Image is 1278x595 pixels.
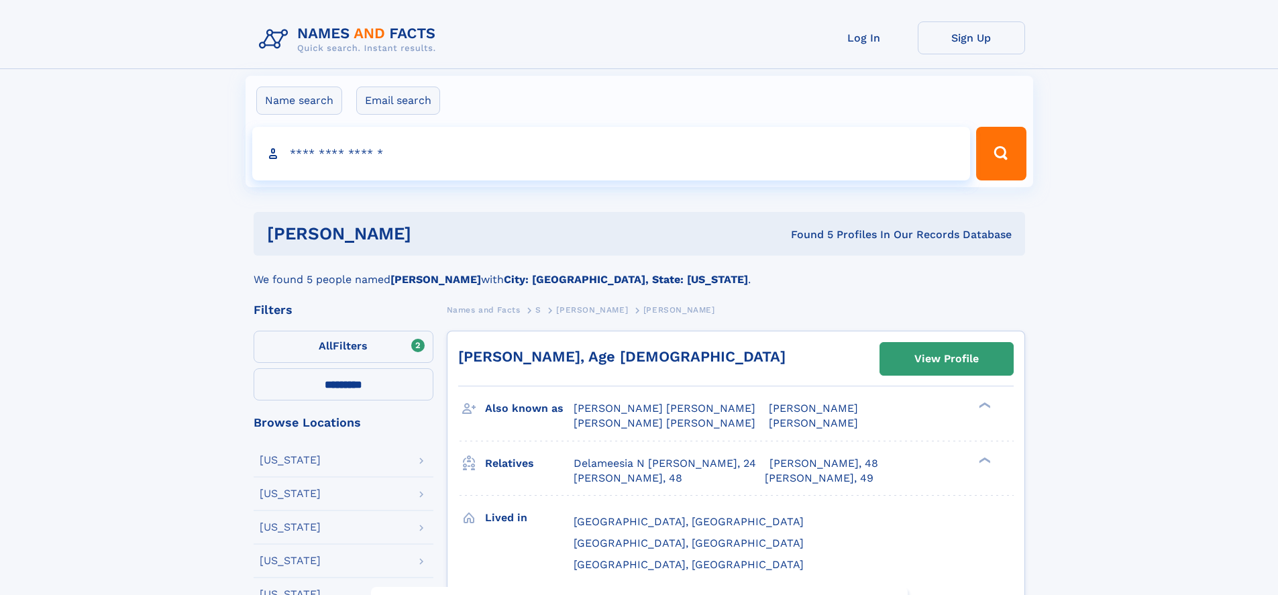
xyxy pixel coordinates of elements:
span: [PERSON_NAME] [769,402,858,415]
a: [PERSON_NAME] [556,301,628,318]
label: Email search [356,87,440,115]
a: [PERSON_NAME], 48 [574,471,682,486]
label: Filters [254,331,433,363]
a: S [535,301,541,318]
a: [PERSON_NAME], 48 [769,456,878,471]
label: Name search [256,87,342,115]
span: S [535,305,541,315]
h1: [PERSON_NAME] [267,225,601,242]
a: Sign Up [918,21,1025,54]
a: Log In [810,21,918,54]
span: [GEOGRAPHIC_DATA], [GEOGRAPHIC_DATA] [574,515,804,528]
div: Found 5 Profiles In Our Records Database [601,227,1012,242]
span: [PERSON_NAME] [769,417,858,429]
h3: Lived in [485,506,574,529]
a: [PERSON_NAME], Age [DEMOGRAPHIC_DATA] [458,348,786,365]
b: [PERSON_NAME] [390,273,481,286]
div: Browse Locations [254,417,433,429]
div: Filters [254,304,433,316]
div: [US_STATE] [260,488,321,499]
div: [US_STATE] [260,555,321,566]
h3: Relatives [485,452,574,475]
h3: Also known as [485,397,574,420]
a: View Profile [880,343,1013,375]
b: City: [GEOGRAPHIC_DATA], State: [US_STATE] [504,273,748,286]
a: Delameesia N [PERSON_NAME], 24 [574,456,756,471]
div: ❯ [975,455,992,464]
button: Search Button [976,127,1026,180]
img: Logo Names and Facts [254,21,447,58]
span: [PERSON_NAME] [PERSON_NAME] [574,417,755,429]
div: View Profile [914,343,979,374]
a: [PERSON_NAME], 49 [765,471,873,486]
div: [US_STATE] [260,455,321,466]
div: ❯ [975,401,992,410]
span: All [319,339,333,352]
span: [GEOGRAPHIC_DATA], [GEOGRAPHIC_DATA] [574,537,804,549]
div: We found 5 people named with . [254,256,1025,288]
span: [GEOGRAPHIC_DATA], [GEOGRAPHIC_DATA] [574,558,804,571]
span: [PERSON_NAME] [556,305,628,315]
span: [PERSON_NAME] [643,305,715,315]
a: Names and Facts [447,301,521,318]
input: search input [252,127,971,180]
div: [US_STATE] [260,522,321,533]
span: [PERSON_NAME] [PERSON_NAME] [574,402,755,415]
